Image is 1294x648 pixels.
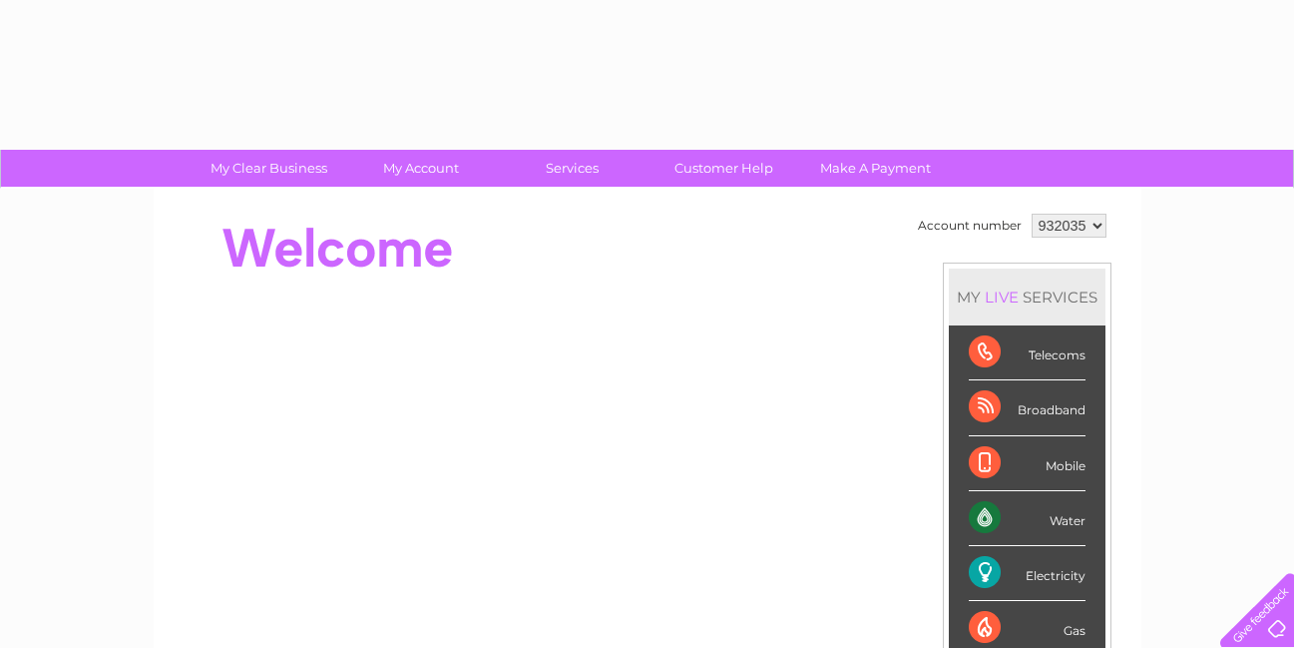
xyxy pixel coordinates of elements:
div: MY SERVICES [949,269,1105,325]
div: Water [969,491,1085,546]
div: Telecoms [969,325,1085,380]
div: Electricity [969,546,1085,601]
a: Make A Payment [793,150,958,187]
a: Customer Help [642,150,806,187]
td: Account number [913,209,1027,243]
a: My Account [338,150,503,187]
div: Mobile [969,436,1085,491]
div: LIVE [981,288,1023,307]
div: Broadband [969,380,1085,435]
a: My Clear Business [187,150,351,187]
a: Services [490,150,654,187]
